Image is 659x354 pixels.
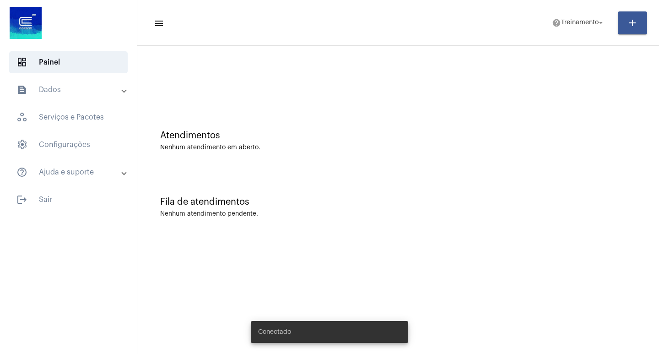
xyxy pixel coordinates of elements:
[561,20,599,26] span: Treinamento
[5,161,137,183] mat-expansion-panel-header: sidenav iconAjuda e suporte
[16,112,27,123] span: sidenav icon
[16,167,122,178] mat-panel-title: Ajuda e suporte
[16,84,122,95] mat-panel-title: Dados
[7,5,44,41] img: d4669ae0-8c07-2337-4f67-34b0df7f5ae4.jpeg
[160,144,636,151] div: Nenhum atendimento em aberto.
[154,18,163,29] mat-icon: sidenav icon
[627,17,638,28] mat-icon: add
[597,19,605,27] mat-icon: arrow_drop_down
[552,18,561,27] mat-icon: help
[9,189,128,211] span: Sair
[9,51,128,73] span: Painel
[16,167,27,178] mat-icon: sidenav icon
[16,139,27,150] span: sidenav icon
[160,197,636,207] div: Fila de atendimentos
[258,327,291,337] span: Conectado
[16,194,27,205] mat-icon: sidenav icon
[546,14,610,32] button: Treinamento
[5,79,137,101] mat-expansion-panel-header: sidenav iconDados
[160,211,258,218] div: Nenhum atendimento pendente.
[160,131,636,141] div: Atendimentos
[16,57,27,68] span: sidenav icon
[9,134,128,156] span: Configurações
[9,106,128,128] span: Serviços e Pacotes
[16,84,27,95] mat-icon: sidenav icon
